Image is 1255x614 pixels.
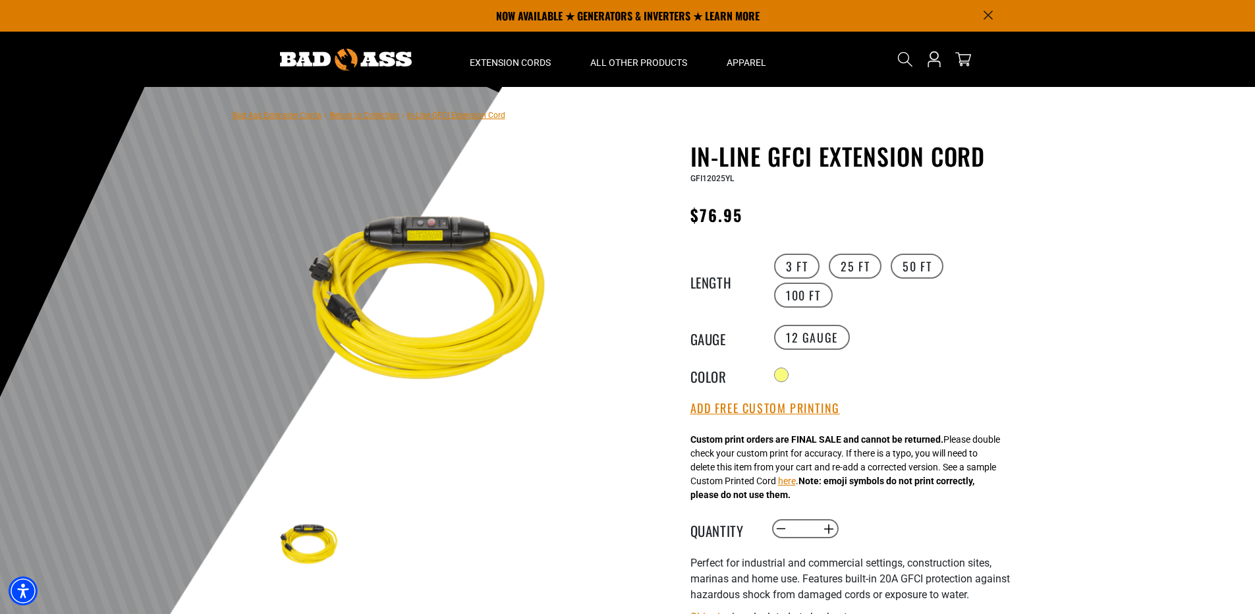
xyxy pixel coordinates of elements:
[690,272,756,289] legend: Length
[329,111,399,120] a: Return to Collection
[953,51,974,67] a: cart
[690,434,943,445] strong: Custom print orders are FINAL SALE and cannot be returned.
[778,474,796,488] button: here
[690,401,840,416] button: Add Free Custom Printing
[690,557,1010,601] span: Perfect for industrial and commercial settings, construction sites, marinas and home use. Feature...
[571,32,707,87] summary: All Other Products
[690,366,756,383] legend: Color
[690,329,756,346] legend: Gauge
[233,107,505,123] nav: breadcrumbs
[233,111,321,120] a: Bad Ass Extension Cords
[891,254,943,279] label: 50 FT
[690,203,742,227] span: $76.95
[690,520,756,538] label: Quantity
[690,476,974,500] strong: Note: emoji symbols do not print correctly, please do not use them.
[829,254,881,279] label: 25 FT
[280,49,412,70] img: Bad Ass Extension Cords
[407,111,505,120] span: In-Line GFCI Extension Cord
[271,507,348,584] img: Yellow
[690,142,1013,170] h1: In-Line GFCI Extension Cord
[690,174,734,183] span: GFI12025YL
[450,32,571,87] summary: Extension Cords
[324,111,327,120] span: ›
[924,32,945,87] a: Open this option
[590,57,687,69] span: All Other Products
[707,32,786,87] summary: Apparel
[727,57,766,69] span: Apparel
[774,325,850,350] label: 12 Gauge
[9,576,38,605] div: Accessibility Menu
[774,254,820,279] label: 3 FT
[470,57,551,69] span: Extension Cords
[774,283,833,308] label: 100 FT
[895,49,916,70] summary: Search
[690,433,1000,502] div: Please double check your custom print for accuracy. If there is a typo, you will need to delete t...
[402,111,404,120] span: ›
[271,145,589,462] img: Yellow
